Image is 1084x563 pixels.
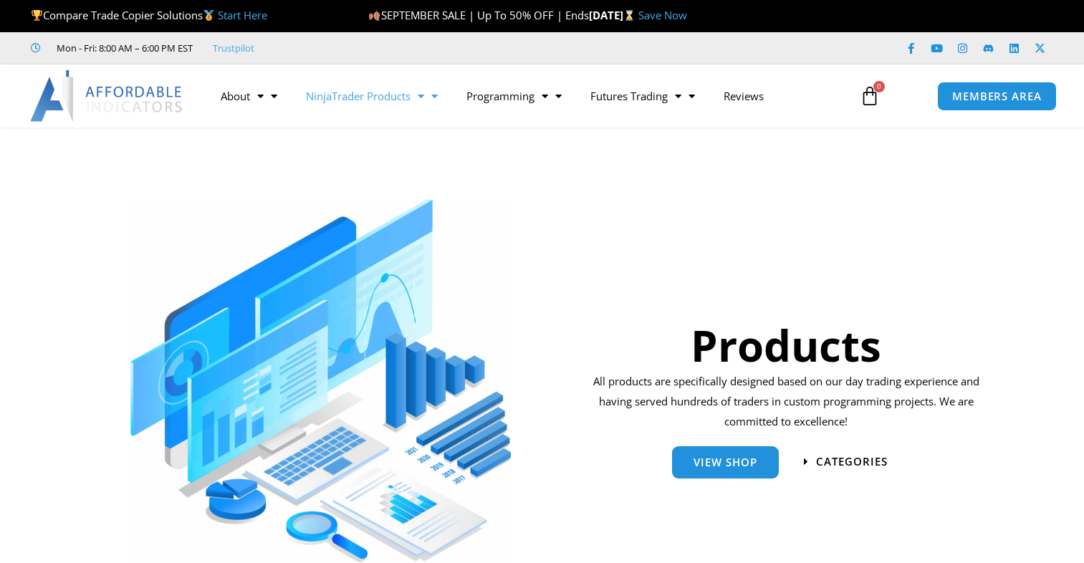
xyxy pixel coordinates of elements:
span: categories [816,456,888,467]
a: 0 [838,75,901,117]
span: Compare Trade Copier Solutions [31,8,267,22]
span: 0 [873,81,885,92]
h1: Products [588,315,984,375]
span: View Shop [694,457,757,468]
span: Mon - Fri: 8:00 AM – 6:00 PM EST [53,39,193,57]
p: All products are specifically designed based on our day trading experience and having served hund... [588,372,984,432]
a: Reviews [709,80,778,112]
a: View Shop [672,446,779,478]
strong: [DATE] [589,8,638,22]
a: NinjaTrader Products [292,80,452,112]
span: SEPTEMBER SALE | Up To 50% OFF | Ends [368,8,588,22]
img: 🏆 [32,10,42,21]
img: ProductsSection scaled | Affordable Indicators – NinjaTrader [130,199,511,562]
img: 🥇 [203,10,214,21]
a: MEMBERS AREA [937,82,1057,111]
img: 🍂 [369,10,380,21]
a: Save Now [638,8,687,22]
a: categories [804,456,888,467]
img: LogoAI | Affordable Indicators – NinjaTrader [30,70,184,122]
span: MEMBERS AREA [952,91,1042,102]
img: ⌛ [624,10,635,21]
a: About [206,80,292,112]
a: Trustpilot [213,39,254,57]
a: Start Here [218,8,267,22]
nav: Menu [206,80,846,112]
a: Programming [452,80,576,112]
a: Futures Trading [576,80,709,112]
